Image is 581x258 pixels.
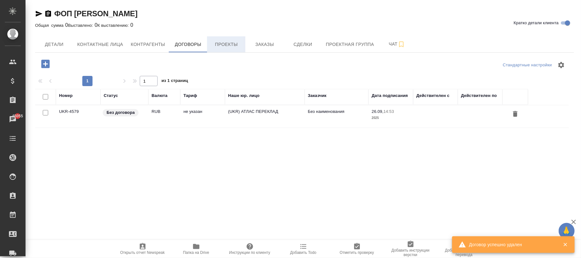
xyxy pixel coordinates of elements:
[308,92,326,99] div: Заказчик
[56,105,101,128] td: UKR-4579
[107,109,135,116] p: Без договора
[183,92,197,99] div: Тариф
[559,223,575,239] button: 🙏
[372,109,384,114] p: 26.09,
[382,40,412,48] span: Чат
[98,23,130,28] p: К выставлению:
[37,57,54,70] button: Добавить договор
[461,92,497,99] div: Действителен по
[173,41,203,48] span: Договоры
[510,108,521,120] button: Удалить
[35,23,65,28] p: Общая сумма
[35,21,574,29] div: 0 0 0
[161,77,188,86] span: из 1 страниц
[68,23,94,28] p: Выставлено:
[372,115,410,121] p: 2025
[249,41,280,48] span: Заказы
[152,92,168,99] div: Валюта
[148,105,180,128] td: RUB
[559,242,572,247] button: Закрыть
[77,41,123,48] span: Контактные лица
[326,41,374,48] span: Проектная группа
[287,41,318,48] span: Сделки
[44,10,52,18] button: Скопировать ссылку
[39,41,70,48] span: Детали
[308,108,365,115] p: Без наименования
[54,9,138,18] a: ФОП [PERSON_NAME]
[561,224,572,238] span: 🙏
[469,241,553,248] div: Договор успешно удален
[59,92,73,99] div: Номер
[35,10,43,18] button: Скопировать ссылку для ЯМессенджера
[441,248,487,257] span: Добавить инструкции перевода
[372,92,408,99] div: Дата подписания
[228,92,260,99] div: Наше юр. лицо
[180,105,225,128] td: не указан
[211,41,242,48] span: Проекты
[416,92,450,99] div: Действителен с
[501,60,554,70] div: split button
[225,105,305,128] td: (UKR) АТЛАС ПЕРЕКЛАД
[2,111,24,127] a: 45055
[384,240,437,258] button: Добавить инструкции верстки
[131,41,165,48] span: Контрагенты
[554,57,569,73] span: Настроить таблицу
[398,41,405,48] svg: Подписаться
[384,109,394,114] p: 14:53
[388,248,434,257] span: Добавить инструкции верстки
[8,113,27,119] span: 45055
[514,20,559,26] span: Кратко детали клиента
[104,92,118,99] div: Статус
[437,240,491,258] button: Добавить инструкции перевода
